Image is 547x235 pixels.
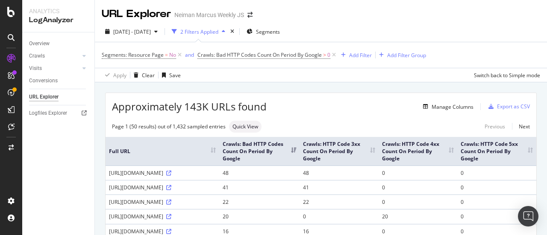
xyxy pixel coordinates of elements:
td: 0 [300,209,379,223]
div: Analytics [29,7,88,15]
th: Crawls: HTTP Code 3xx Count On Period By Google: activate to sort column ascending [300,137,379,165]
td: 0 [457,209,536,223]
a: Overview [29,39,88,48]
div: [URL][DOMAIN_NAME] [109,169,216,177]
div: Logfiles Explorer [29,109,67,118]
span: Quick View [232,124,258,129]
span: No [169,49,176,61]
a: URL Explorer [29,93,88,102]
div: [URL][DOMAIN_NAME] [109,213,216,220]
span: Approximately 143K URLs found [112,99,267,114]
div: Conversions [29,76,58,85]
th: Crawls: HTTP Code 4xx Count On Period By Google: activate to sort column ascending [379,137,458,165]
td: 22 [300,194,379,209]
span: > [323,51,326,58]
div: Add Filter Group [387,52,426,59]
div: Neiman Marcus Weekly JS [174,11,244,19]
td: 0 [379,180,458,194]
div: Manage Columns [432,103,473,110]
button: Save [159,68,181,82]
td: 22 [219,194,300,209]
div: Clear [142,72,155,79]
a: Next [512,120,530,133]
a: Logfiles Explorer [29,109,88,118]
span: Segments: Resource Page [102,51,164,58]
button: Add Filter Group [376,50,426,60]
div: Overview [29,39,50,48]
th: Crawls: HTTP Code 5xx Count On Period By Google: activate to sort column ascending [457,137,536,165]
div: Crawls [29,52,45,61]
td: 0 [457,165,536,180]
td: 48 [219,165,300,180]
div: 2 Filters Applied [180,28,218,35]
div: neutral label [229,121,262,133]
th: Full URL: activate to sort column ascending [106,137,219,165]
div: [URL][DOMAIN_NAME] [109,184,216,191]
div: [URL][DOMAIN_NAME] [109,228,216,235]
a: Visits [29,64,80,73]
button: and [185,51,194,59]
span: Segments [256,28,280,35]
div: Add Filter [349,52,372,59]
th: Crawls: Bad HTTP Codes Count On Period By Google: activate to sort column ascending [219,137,300,165]
span: 0 [327,49,330,61]
td: 20 [379,209,458,223]
button: Add Filter [338,50,372,60]
td: 0 [457,180,536,194]
span: Crawls: Bad HTTP Codes Count On Period By Google [197,51,322,58]
div: Apply [113,72,126,79]
div: Open Intercom Messenger [518,206,538,226]
div: LogAnalyzer [29,15,88,25]
span: [DATE] - [DATE] [113,28,151,35]
a: Conversions [29,76,88,85]
div: Visits [29,64,42,73]
td: 20 [219,209,300,223]
div: Page 1 (50 results) out of 1,432 sampled entries [112,123,226,130]
span: = [165,51,168,58]
button: Segments [243,25,283,38]
div: URL Explorer [29,93,59,102]
td: 41 [219,180,300,194]
td: 0 [379,194,458,209]
td: 41 [300,180,379,194]
div: Switch back to Simple mode [474,72,540,79]
div: Export as CSV [497,103,530,110]
button: Switch back to Simple mode [471,68,540,82]
div: URL Explorer [102,7,171,21]
td: 0 [457,194,536,209]
div: times [229,27,236,36]
td: 48 [300,165,379,180]
button: [DATE] - [DATE] [102,25,161,38]
button: Export as CSV [485,100,530,113]
button: 2 Filters Applied [168,25,229,38]
td: 0 [379,165,458,180]
a: Crawls [29,52,80,61]
button: Apply [102,68,126,82]
button: Clear [130,68,155,82]
div: Save [169,72,181,79]
button: Manage Columns [420,102,473,112]
div: arrow-right-arrow-left [247,12,253,18]
div: [URL][DOMAIN_NAME] [109,198,216,206]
